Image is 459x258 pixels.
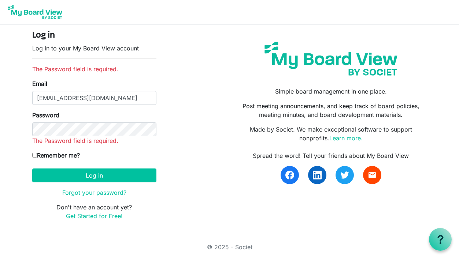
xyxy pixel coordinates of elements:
a: Learn more. [329,134,363,142]
h4: Log in [32,30,156,41]
a: email [363,166,381,184]
label: Remember me? [32,151,80,160]
span: The Password field is required. [32,137,118,144]
img: My Board View Logo [6,3,64,21]
a: © 2025 - Societ [207,243,252,251]
a: Forgot your password? [62,189,126,196]
img: my-board-view-societ.svg [259,36,403,81]
img: linkedin.svg [313,171,322,179]
a: Get Started for Free! [66,212,123,220]
div: Spread the word! Tell your friends about My Board View [235,151,427,160]
p: Log in to your My Board View account [32,44,156,53]
span: email [368,171,377,179]
p: Made by Societ. We make exceptional software to support nonprofits. [235,125,427,143]
li: The Password field is required. [32,65,156,73]
p: Post meeting announcements, and keep track of board policies, meeting minutes, and board developm... [235,102,427,119]
img: facebook.svg [285,171,294,179]
img: twitter.svg [340,171,349,179]
label: Password [32,111,59,119]
input: Remember me? [32,153,37,158]
p: Don't have an account yet? [32,203,156,220]
label: Email [32,79,47,88]
button: Log in [32,168,156,182]
p: Simple board management in one place. [235,87,427,96]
